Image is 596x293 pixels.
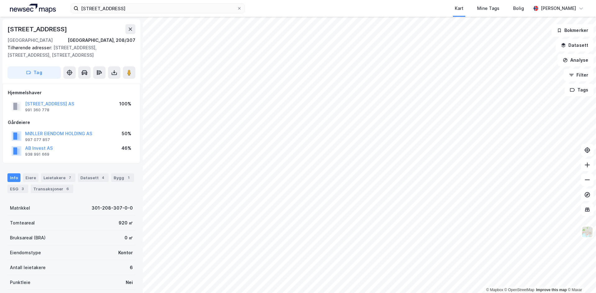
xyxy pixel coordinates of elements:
div: ESG [7,184,28,193]
button: Tags [565,84,594,96]
button: Analyse [558,54,594,66]
div: Antall leietakere [10,264,46,271]
div: 6 [130,264,133,271]
div: Bruksareal (BRA) [10,234,46,242]
img: Z [581,226,593,238]
div: Info [7,173,20,182]
div: [PERSON_NAME] [541,5,576,12]
div: 100% [119,100,131,108]
div: Leietakere [41,173,75,182]
div: Punktleie [10,279,30,286]
iframe: Chat Widget [565,263,596,293]
div: Gårdeiere [8,119,135,126]
div: [STREET_ADDRESS] [7,24,68,34]
div: 3 [20,186,26,192]
div: Tomteareal [10,219,35,227]
div: 301-208-307-0-0 [92,204,133,212]
div: Bolig [513,5,524,12]
div: 4 [100,175,106,181]
span: Tilhørende adresser: [7,45,53,50]
div: 6 [65,186,71,192]
div: Nei [126,279,133,286]
div: Kontor [118,249,133,256]
a: OpenStreetMap [504,288,535,292]
div: 50% [122,130,131,137]
div: 1 [125,175,132,181]
div: 991 360 778 [25,108,49,113]
div: [GEOGRAPHIC_DATA] [7,37,53,44]
div: 920 ㎡ [119,219,133,227]
div: [GEOGRAPHIC_DATA], 208/307 [68,37,135,44]
div: Mine Tags [477,5,499,12]
div: 997 077 857 [25,137,50,142]
div: Eiere [23,173,38,182]
a: Mapbox [486,288,503,292]
div: Datasett [78,173,109,182]
a: Improve this map [536,288,567,292]
img: logo.a4113a55bc3d86da70a041830d287a7e.svg [10,4,56,13]
div: 7 [67,175,73,181]
div: Hjemmelshaver [8,89,135,96]
button: Datasett [556,39,594,51]
div: 0 ㎡ [124,234,133,242]
div: Matrikkel [10,204,30,212]
div: Transaksjoner [31,184,73,193]
div: 938 991 669 [25,152,49,157]
div: [STREET_ADDRESS], [STREET_ADDRESS], [STREET_ADDRESS] [7,44,130,59]
div: Bygg [111,173,134,182]
div: 46% [121,144,131,152]
div: Kart [455,5,463,12]
button: Filter [564,69,594,81]
button: Tag [7,66,61,79]
input: Søk på adresse, matrikkel, gårdeiere, leietakere eller personer [79,4,237,13]
div: Eiendomstype [10,249,41,256]
button: Bokmerker [552,24,594,37]
div: Kontrollprogram for chat [565,263,596,293]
